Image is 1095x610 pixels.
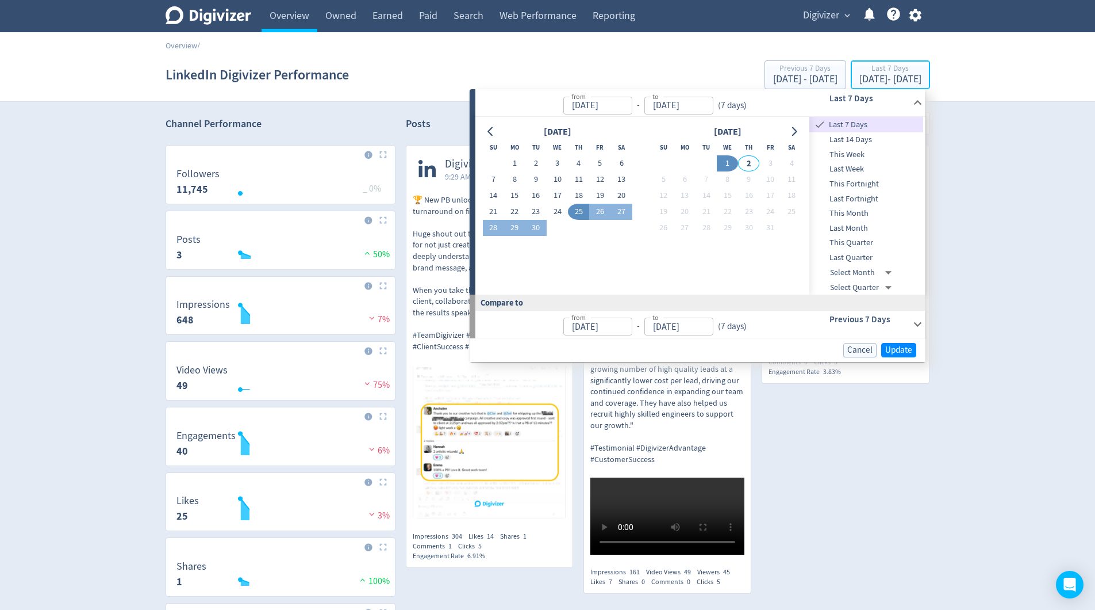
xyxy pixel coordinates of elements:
button: 5 [589,155,610,171]
th: Sunday [653,139,674,155]
button: 22 [504,204,525,220]
img: Placeholder [379,413,387,420]
svg: Impressions 648 [171,299,390,330]
th: Thursday [738,139,759,155]
span: 5 [717,577,720,586]
button: 17 [547,188,568,204]
h6: Last 7 Days [829,91,908,105]
button: 20 [674,204,696,220]
div: Engagement Rate [413,551,491,561]
button: 31 [759,220,781,236]
th: Saturday [611,139,632,155]
button: Cancel [843,343,877,357]
img: Placeholder [379,543,387,551]
label: to [652,312,659,322]
div: Comments [413,542,458,551]
div: [DATE] - [DATE] [859,74,921,85]
button: 12 [589,171,610,188]
span: 304 [452,532,462,541]
dt: Impressions [176,298,230,311]
img: https://media.cf.digivizer.com/images/linkedin-1122014-urn:li:share:7376759598780833792-4f5a83f8a... [413,365,567,519]
span: This Quarter [809,237,923,249]
div: ( 7 days ) [713,99,751,112]
button: 14 [696,188,717,204]
button: 23 [738,204,759,220]
img: positive-performance.svg [357,575,368,584]
button: 7 [696,171,717,188]
button: 12 [653,188,674,204]
span: 14 [487,532,494,541]
button: 4 [781,155,802,171]
th: Sunday [483,139,504,155]
th: Friday [759,139,781,155]
div: [DATE] [710,124,745,140]
strong: 1 [176,575,182,589]
div: Select Month [830,265,896,280]
strong: 3 [176,248,182,262]
svg: Video Views 49 [171,365,390,395]
button: 26 [589,204,610,220]
button: 14 [483,188,504,204]
svg: Shares 1 [171,561,390,592]
h6: Previous 7 Days [829,312,908,326]
label: from [571,312,586,322]
img: Placeholder [379,151,387,158]
div: Last Month [809,221,923,236]
div: ( 7 days ) [713,320,747,333]
button: Digivizer [799,6,853,25]
button: 16 [738,188,759,204]
span: Last 7 Days [827,119,923,131]
span: 3% [366,510,390,521]
div: Likes [590,577,618,587]
span: Digivizer [803,6,839,25]
div: from-to(7 days)Previous 7 Days [475,311,925,338]
button: 30 [525,220,547,236]
span: 7 [609,577,612,586]
button: 15 [504,188,525,204]
div: Likes [468,532,500,542]
div: Shares [500,532,533,542]
svg: Posts 3 [171,234,390,265]
div: This Week [809,147,923,162]
div: Impressions [590,567,646,577]
dt: Posts [176,233,201,246]
div: Impressions [413,532,468,542]
span: 3.83% [823,367,841,376]
span: 9:29 AM [DATE] AEST [445,171,514,182]
button: 11 [568,171,589,188]
label: to [652,91,659,101]
span: Last Fortnight [809,193,923,205]
button: 3 [547,155,568,171]
span: 6.91% [467,551,485,561]
img: negative-performance.svg [366,445,378,453]
label: from [571,91,586,101]
dt: Followers [176,167,220,181]
img: Placeholder [379,216,387,224]
div: Last 7 Days [809,117,923,132]
span: Last Month [809,222,923,235]
dt: Shares [176,560,206,573]
strong: 648 [176,313,194,327]
div: Video Views [646,567,697,577]
button: 27 [611,204,632,220]
span: 75% [362,379,390,391]
a: Digivizer9:29 AM [DATE] AEST🏆 New PB unlocked: a 12-minute approval turnaround on first-round cre... [406,146,573,523]
div: Last Fortnight [809,192,923,207]
div: Engagement Rate [769,367,847,377]
span: 1 [448,542,452,551]
button: 21 [483,204,504,220]
div: Compare to [470,295,925,310]
span: 1 [523,532,527,541]
span: Cancel [847,346,873,354]
div: Shares [618,577,651,587]
strong: 40 [176,444,188,458]
svg: Followers 11,745 [171,169,390,199]
span: Last Quarter [809,251,923,264]
button: Update [881,343,916,357]
span: Last 14 Days [809,134,923,146]
button: 8 [717,171,738,188]
img: Placeholder [379,282,387,289]
button: 18 [568,188,589,204]
button: 10 [547,171,568,188]
button: Previous 7 Days[DATE] - [DATE] [764,60,846,89]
